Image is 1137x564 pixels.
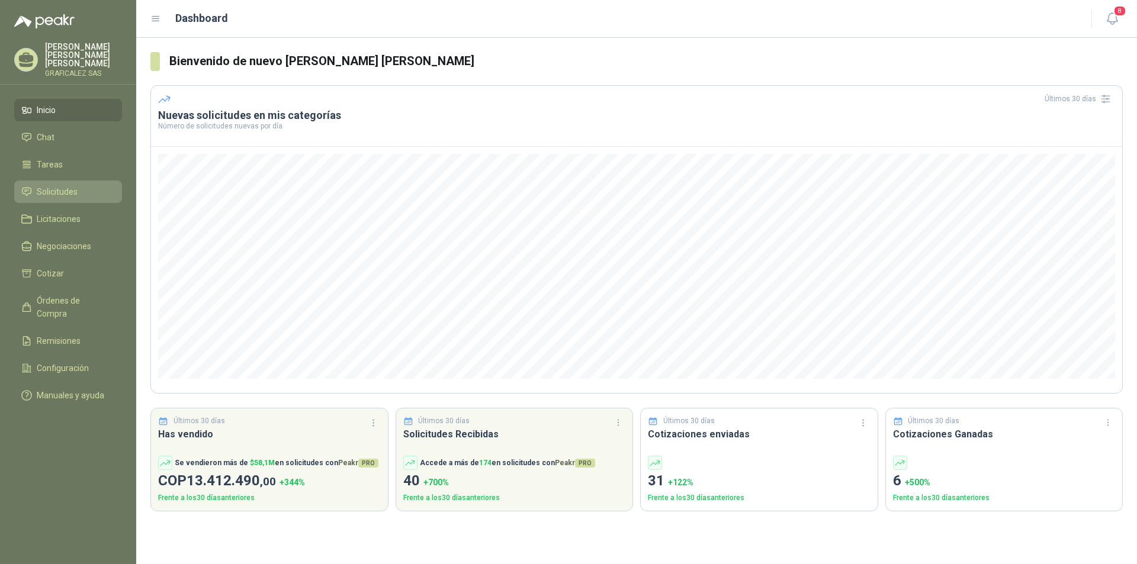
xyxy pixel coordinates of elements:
[893,470,1116,492] p: 6
[37,389,104,402] span: Manuales y ayuda
[14,99,122,121] a: Inicio
[648,470,871,492] p: 31
[420,457,595,469] p: Accede a más de en solicitudes con
[45,70,122,77] p: GRAFICALEZ SAS
[158,427,381,441] h3: Has vendido
[14,357,122,379] a: Configuración
[45,43,122,67] p: [PERSON_NAME] [PERSON_NAME] [PERSON_NAME]
[37,362,89,375] span: Configuración
[479,459,492,467] span: 174
[403,492,626,504] p: Frente a los 30 días anteriores
[14,153,122,176] a: Tareas
[250,459,275,467] span: $ 58,1M
[648,492,871,504] p: Frente a los 30 días anteriores
[158,470,381,492] p: COP
[423,478,449,487] span: + 700 %
[37,131,54,144] span: Chat
[37,212,81,225] span: Licitaciones
[14,384,122,407] a: Manuales y ayuda
[174,415,225,427] p: Últimos 30 días
[908,415,959,427] p: Últimos 30 días
[158,123,1115,130] p: Número de solicitudes nuevas por día
[37,240,91,253] span: Negociaciones
[169,52,1123,70] h3: Bienvenido de nuevo [PERSON_NAME] [PERSON_NAME]
[418,415,470,427] p: Últimos 30 días
[37,185,78,198] span: Solicitudes
[663,415,715,427] p: Últimos 30 días
[280,478,305,487] span: + 344 %
[158,108,1115,123] h3: Nuevas solicitudes en mis categorías
[575,459,595,468] span: PRO
[37,267,64,280] span: Cotizar
[403,470,626,492] p: 40
[905,478,930,487] span: + 500 %
[14,289,122,325] a: Órdenes de Compra
[37,334,81,347] span: Remisiones
[14,330,122,352] a: Remisiones
[175,457,378,469] p: Se vendieron más de en solicitudes con
[1113,5,1126,17] span: 8
[648,427,871,441] h3: Cotizaciones enviadas
[37,158,63,171] span: Tareas
[187,472,276,489] span: 13.412.490
[555,459,595,467] span: Peakr
[338,459,378,467] span: Peakr
[1045,89,1115,108] div: Últimos 30 días
[37,294,111,320] span: Órdenes de Compra
[893,427,1116,441] h3: Cotizaciones Ganadas
[358,459,378,468] span: PRO
[260,475,276,488] span: ,00
[403,427,626,441] h3: Solicitudes Recibidas
[893,492,1116,504] p: Frente a los 30 días anteriores
[37,104,56,117] span: Inicio
[1101,8,1123,30] button: 8
[14,181,122,203] a: Solicitudes
[14,262,122,285] a: Cotizar
[14,126,122,149] a: Chat
[158,492,381,504] p: Frente a los 30 días anteriores
[14,14,75,28] img: Logo peakr
[175,10,228,27] h1: Dashboard
[668,478,693,487] span: + 122 %
[14,208,122,230] a: Licitaciones
[14,235,122,257] a: Negociaciones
